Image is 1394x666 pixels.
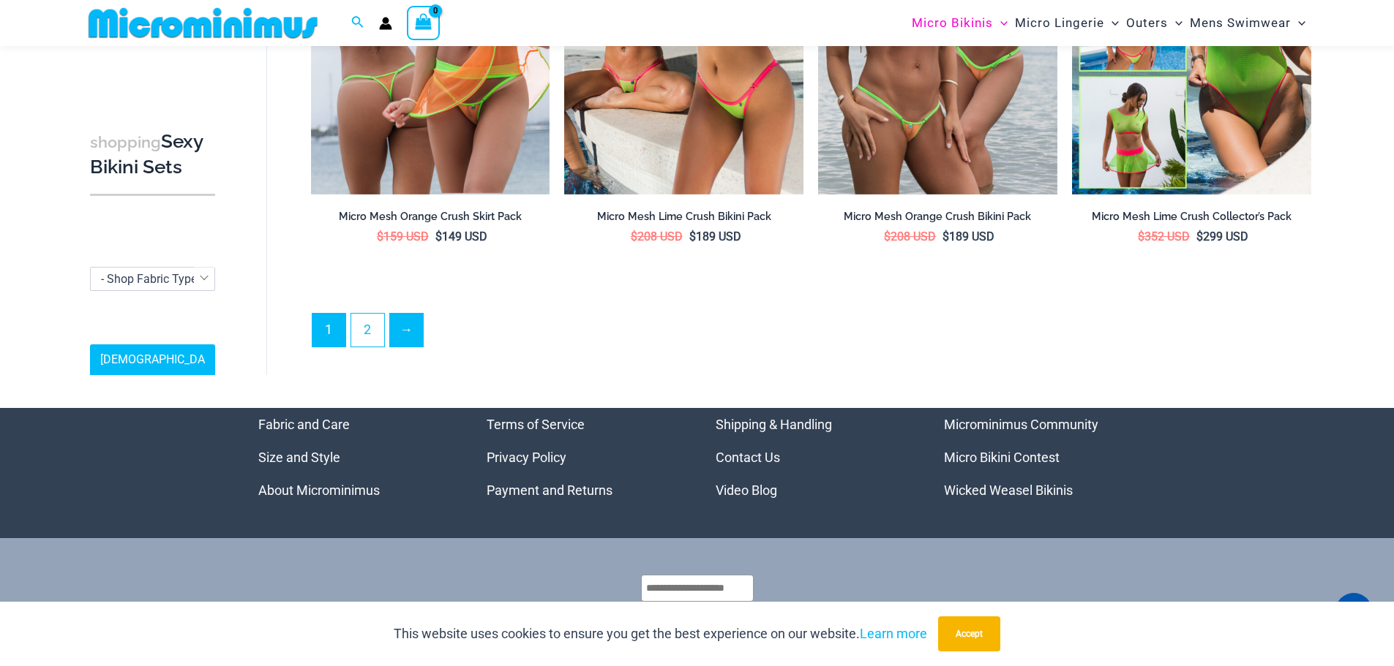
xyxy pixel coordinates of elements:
bdi: 159 USD [377,230,429,243]
img: MM SHOP LOGO FLAT [83,7,323,39]
a: Payment and Returns [487,483,612,498]
bdi: 208 USD [884,230,936,243]
a: Micro LingerieMenu ToggleMenu Toggle [1011,4,1123,42]
a: Learn more [860,626,927,641]
span: Mens Swimwear [1190,4,1291,42]
span: Menu Toggle [993,4,1008,42]
h3: Sexy Bikini Sets [90,129,215,180]
a: Wicked Weasel Bikinis [944,483,1073,498]
span: $ [377,230,383,243]
bdi: 189 USD [689,230,741,243]
p: This website uses cookies to ensure you get the best experience on our website. [394,623,927,645]
a: Micro Mesh Lime Crush Collector’s Pack [1072,210,1311,229]
h2: Micro Mesh Orange Crush Skirt Pack [311,210,550,224]
a: Micro Bikini Contest [944,450,1060,465]
bdi: 208 USD [631,230,683,243]
a: Video Blog [716,483,777,498]
a: Terms of Service [487,417,585,432]
bdi: 149 USD [435,230,487,243]
bdi: 352 USD [1138,230,1190,243]
a: Shipping & Handling [716,417,832,432]
a: About Microminimus [258,483,380,498]
a: Fabric and Care [258,417,350,432]
nav: Menu [487,408,679,507]
span: $ [884,230,891,243]
span: $ [435,230,442,243]
button: Accept [938,616,1000,651]
span: - Shop Fabric Type [101,272,197,286]
span: $ [943,230,949,243]
a: Micro Mesh Orange Crush Skirt Pack [311,210,550,229]
a: Page 2 [351,314,384,347]
a: Micro Mesh Orange Crush Bikini Pack [818,210,1057,229]
span: Page 1 [312,314,345,347]
span: $ [1196,230,1203,243]
bdi: 189 USD [943,230,994,243]
span: Micro Bikinis [912,4,993,42]
span: $ [631,230,637,243]
span: $ [1138,230,1144,243]
a: [DEMOGRAPHIC_DATA] Sizing Guide [90,345,215,399]
a: Microminimus Community [944,417,1098,432]
h2: Micro Mesh Lime Crush Collector’s Pack [1072,210,1311,224]
a: View Shopping Cart, empty [407,6,441,39]
nav: Menu [258,408,451,507]
a: Micro BikinisMenu ToggleMenu Toggle [908,4,1011,42]
nav: Product Pagination [311,313,1311,355]
a: Contact Us [716,450,780,465]
aside: Footer Widget 1 [258,408,451,507]
a: Privacy Policy [487,450,566,465]
a: Micro Mesh Lime Crush Bikini Pack [564,210,803,229]
aside: Footer Widget 3 [716,408,908,507]
span: Outers [1126,4,1168,42]
span: shopping [90,133,161,151]
span: Menu Toggle [1104,4,1119,42]
a: OutersMenu ToggleMenu Toggle [1123,4,1186,42]
bdi: 299 USD [1196,230,1248,243]
span: Menu Toggle [1291,4,1305,42]
h2: Micro Mesh Lime Crush Bikini Pack [564,210,803,224]
span: - Shop Fabric Type [90,267,215,291]
a: Search icon link [351,14,364,32]
nav: Site Navigation [906,2,1312,44]
h2: Micro Mesh Orange Crush Bikini Pack [818,210,1057,224]
a: Mens SwimwearMenu ToggleMenu Toggle [1186,4,1309,42]
a: Account icon link [379,17,392,30]
span: Micro Lingerie [1015,4,1104,42]
aside: Footer Widget 4 [944,408,1136,507]
span: $ [689,230,696,243]
nav: Menu [716,408,908,507]
span: Menu Toggle [1168,4,1183,42]
span: - Shop Fabric Type [91,268,214,290]
a: Size and Style [258,450,340,465]
a: → [390,314,423,347]
nav: Menu [944,408,1136,507]
aside: Footer Widget 2 [487,408,679,507]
